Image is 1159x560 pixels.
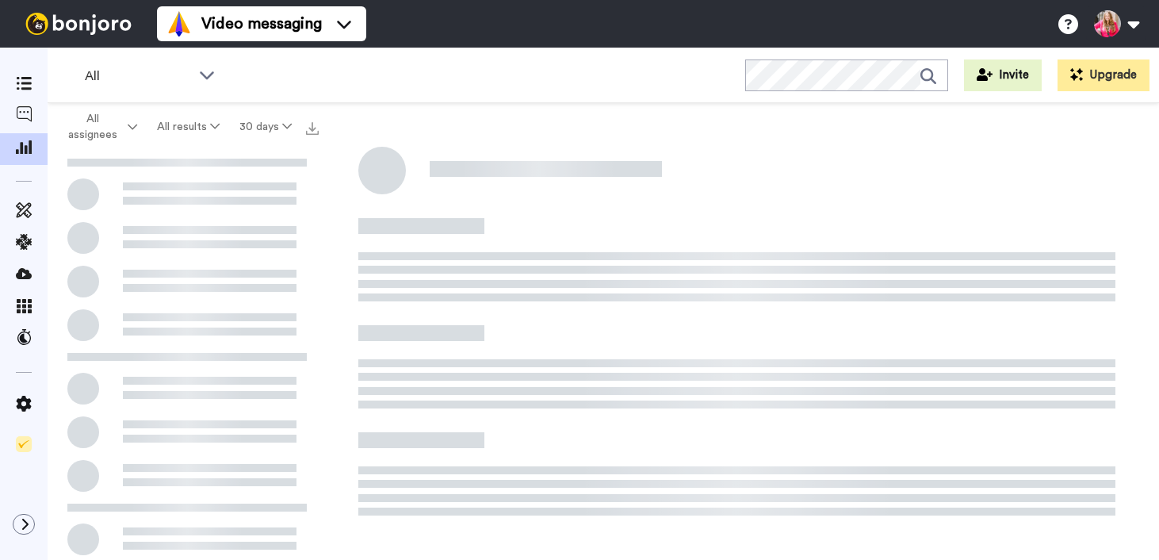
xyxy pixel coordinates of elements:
[964,59,1042,91] button: Invite
[229,113,301,141] button: 30 days
[306,122,319,135] img: export.svg
[51,105,147,149] button: All assignees
[85,67,191,86] span: All
[147,113,230,141] button: All results
[1058,59,1149,91] button: Upgrade
[60,111,124,143] span: All assignees
[19,13,138,35] img: bj-logo-header-white.svg
[16,436,32,452] img: Checklist.svg
[166,11,192,36] img: vm-color.svg
[301,115,323,139] button: Export all results that match these filters now.
[201,13,322,35] span: Video messaging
